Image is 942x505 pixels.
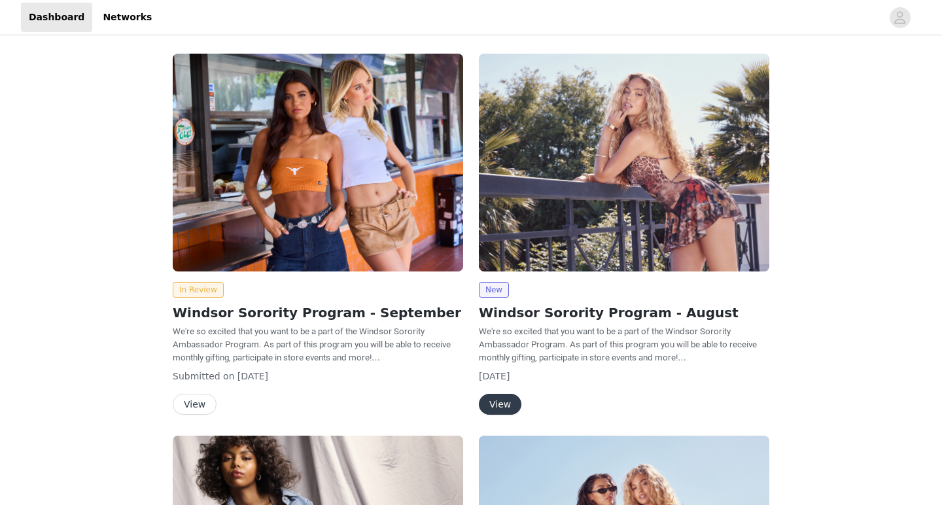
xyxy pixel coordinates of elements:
span: We're so excited that you want to be a part of the Windsor Sorority Ambassador Program. As part o... [173,326,451,362]
h2: Windsor Sorority Program - September [173,303,463,322]
span: We're so excited that you want to be a part of the Windsor Sorority Ambassador Program. As part o... [479,326,757,362]
button: View [479,394,521,415]
img: Windsor [479,54,769,271]
span: New [479,282,509,298]
span: In Review [173,282,224,298]
a: Dashboard [21,3,92,32]
div: avatar [894,7,906,28]
a: View [173,400,217,409]
h2: Windsor Sorority Program - August [479,303,769,322]
img: Windsor [173,54,463,271]
span: Submitted on [173,371,235,381]
button: View [173,394,217,415]
a: View [479,400,521,409]
a: Networks [95,3,160,32]
span: [DATE] [479,371,510,381]
span: [DATE] [237,371,268,381]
